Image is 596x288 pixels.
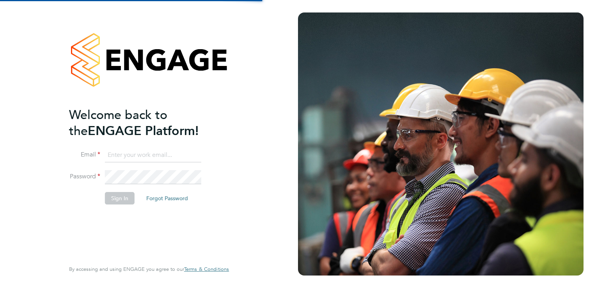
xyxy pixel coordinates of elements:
[140,192,194,204] button: Forgot Password
[69,107,221,139] h2: ENGAGE Platform!
[184,266,229,272] span: Terms & Conditions
[69,151,100,159] label: Email
[69,107,167,139] span: Welcome back to the
[105,148,201,162] input: Enter your work email...
[69,172,100,181] label: Password
[105,192,135,204] button: Sign In
[69,266,229,272] span: By accessing and using ENGAGE you agree to our
[184,266,229,272] a: Terms & Conditions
